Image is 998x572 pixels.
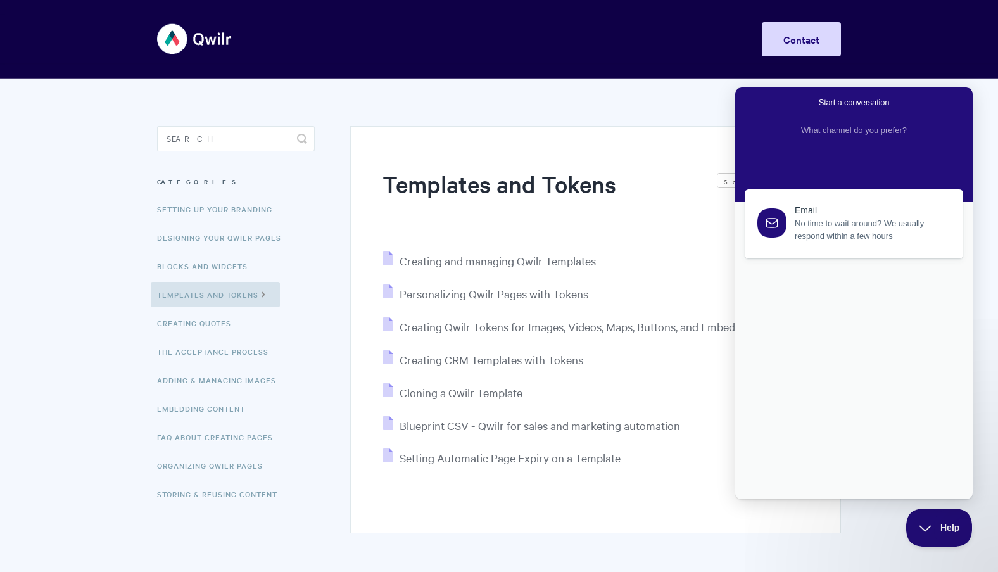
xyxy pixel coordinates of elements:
[383,385,522,400] a: Cloning a Qwilr Template
[383,450,621,465] a: Setting Automatic Page Expiry on a Template
[400,418,680,433] span: Blueprint CSV - Qwilr for sales and marketing automation
[400,385,522,400] span: Cloning a Qwilr Template
[157,310,241,336] a: Creating Quotes
[157,481,287,507] a: Storing & Reusing Content
[157,367,286,393] a: Adding & Managing Images
[383,253,596,268] a: Creating and managing Qwilr Templates
[151,282,280,307] a: Templates and Tokens
[762,22,841,56] a: Contact
[157,126,315,151] input: Search
[157,453,272,478] a: Organizing Qwilr Pages
[906,509,973,547] iframe: Help Scout Beacon - Close
[157,225,291,250] a: Designing Your Qwilr Pages
[157,339,278,364] a: The Acceptance Process
[400,319,740,334] span: Creating Qwilr Tokens for Images, Videos, Maps, Buttons, and Embeds
[400,253,596,268] span: Creating and managing Qwilr Templates
[400,450,621,465] span: Setting Automatic Page Expiry on a Template
[400,286,588,301] span: Personalizing Qwilr Pages with Tokens
[400,352,583,367] span: Creating CRM Templates with Tokens
[157,170,315,193] h3: Categories
[717,173,809,188] select: Page reloads on selection
[383,352,583,367] a: Creating CRM Templates with Tokens
[157,253,257,279] a: Blocks and Widgets
[382,168,704,222] h1: Templates and Tokens
[157,424,282,450] a: FAQ About Creating Pages
[383,286,588,301] a: Personalizing Qwilr Pages with Tokens
[157,15,232,63] img: Qwilr Help Center
[157,396,255,421] a: Embedding Content
[157,196,282,222] a: Setting up your Branding
[735,87,973,499] iframe: Help Scout Beacon - Live Chat, Contact Form, and Knowledge Base
[383,418,680,433] a: Blueprint CSV - Qwilr for sales and marketing automation
[383,319,740,334] a: Creating Qwilr Tokens for Images, Videos, Maps, Buttons, and Embeds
